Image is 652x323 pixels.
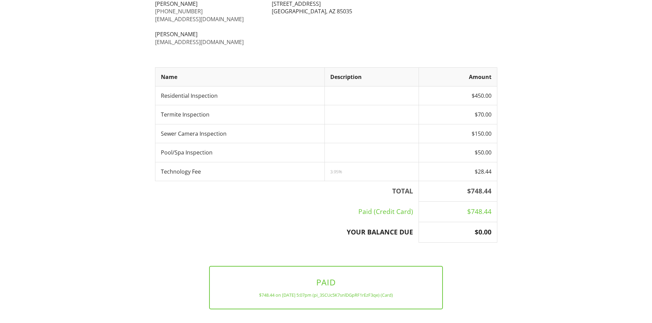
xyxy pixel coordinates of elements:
[161,149,213,156] span: Pool/Spa Inspection
[155,30,264,38] div: [PERSON_NAME]
[161,130,227,137] span: Sewer Camera Inspection
[155,67,324,86] th: Name
[155,162,324,181] td: Technology Fee
[419,222,497,242] th: $0.00
[272,8,380,15] div: [GEOGRAPHIC_DATA], AZ 85035
[155,181,419,201] th: TOTAL
[419,105,497,124] td: $70.00
[161,111,209,118] span: Termite Inspection
[155,222,419,242] th: YOUR BALANCE DUE
[419,124,497,143] td: $150.00
[419,201,497,222] td: $748.44
[419,67,497,86] th: Amount
[419,143,497,162] td: $50.00
[419,181,497,201] th: $748.44
[330,169,413,174] div: 3.95%
[155,15,244,23] a: [EMAIL_ADDRESS][DOMAIN_NAME]
[419,162,497,181] td: $28.44
[155,8,203,15] a: [PHONE_NUMBER]
[419,86,497,105] td: $450.00
[221,278,431,287] h3: PAID
[155,38,244,46] a: [EMAIL_ADDRESS][DOMAIN_NAME]
[221,292,431,298] div: $748.44 on [DATE] 5:07pm (pi_3SCUc5K7snlDGpRF1rEzF3qe) (Card)
[161,92,218,99] span: Residential Inspection
[155,201,419,222] td: Paid (Credit Card)
[324,67,419,86] th: Description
